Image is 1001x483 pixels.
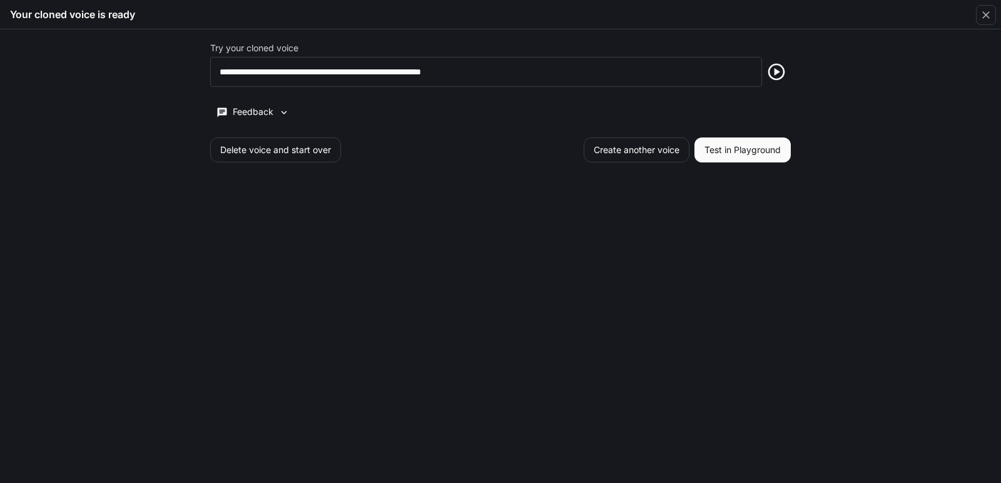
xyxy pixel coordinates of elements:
button: Feedback [210,102,295,122]
button: Delete voice and start over [210,137,341,162]
button: Test in Playground [694,137,791,162]
h5: Your cloned voice is ready [10,7,135,21]
button: Create another voice [584,137,689,162]
p: Try your cloned voice [210,44,298,52]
